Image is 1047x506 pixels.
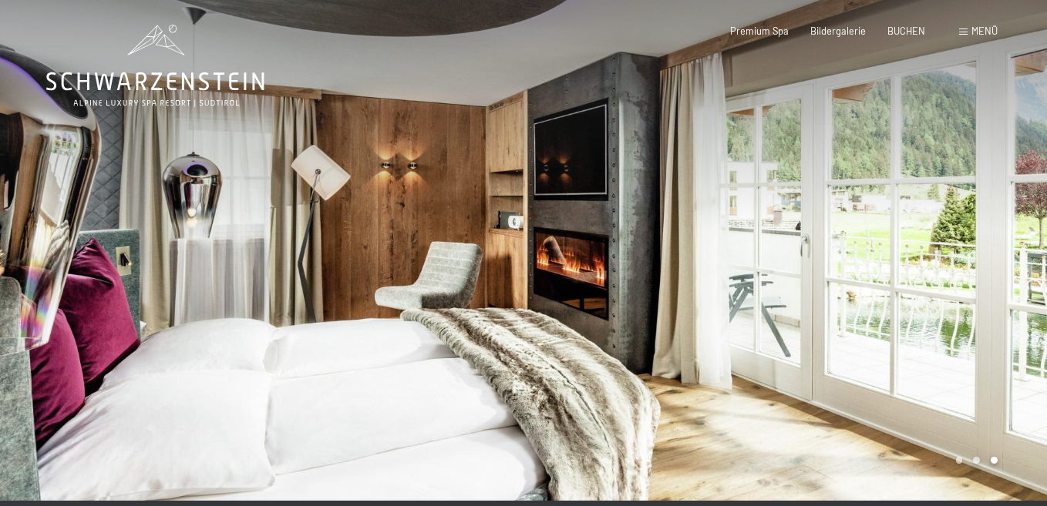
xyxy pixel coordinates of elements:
a: BUCHEN [887,25,925,37]
a: Premium Spa [730,25,789,37]
a: Bildergalerie [810,25,866,37]
span: Menü [971,25,998,37]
